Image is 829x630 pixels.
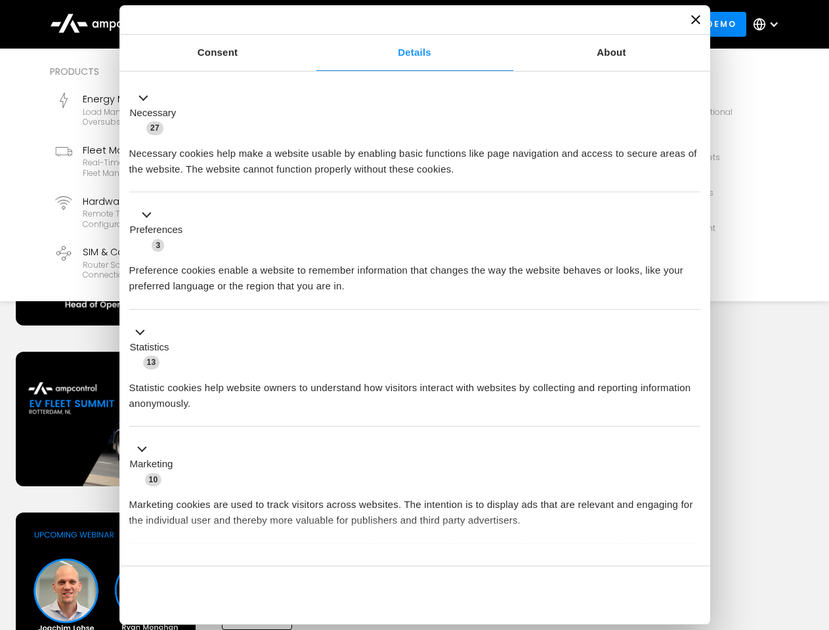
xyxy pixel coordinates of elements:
button: Close banner [691,15,700,24]
button: Preferences (3) [129,207,191,253]
a: Details [316,35,513,71]
div: SIM & Connectivity [83,245,255,259]
a: SIM & ConnectivityRouter Solutions, SIM Cards, Secure Data Connection [50,240,260,285]
button: Unclassified (2) [129,558,237,575]
a: Fleet ManagementReal-time GPS, SoC, efficiency monitoring, fleet management [50,138,260,184]
div: Real-time GPS, SoC, efficiency monitoring, fleet management [83,157,255,178]
div: Necessary cookies help make a website usable by enabling basic functions like page navigation and... [129,136,700,177]
a: Energy ManagementLoad management, cost optimization, oversubscription [50,87,260,133]
button: Statistics (13) [129,324,177,370]
div: Energy Management [83,92,255,106]
label: Statistics [130,340,169,355]
label: Marketing [130,457,173,472]
span: 13 [143,356,160,369]
div: Load management, cost optimization, oversubscription [83,107,255,127]
button: Okay [511,576,700,614]
div: Remote troubleshooting, charger logs, configurations, diagnostic files [83,209,255,229]
span: 2 [217,560,229,574]
label: Preferences [130,222,183,238]
div: Products [50,64,475,79]
button: Marketing (10) [129,442,181,488]
div: Statistic cookies help website owners to understand how visitors interact with websites by collec... [129,370,700,411]
a: Hardware DiagnosticsRemote troubleshooting, charger logs, configurations, diagnostic files [50,189,260,235]
a: Consent [119,35,316,71]
button: Necessary (27) [129,90,184,136]
div: Marketing cookies are used to track visitors across websites. The intention is to display ads tha... [129,487,700,528]
label: Necessary [130,106,177,121]
a: About [513,35,710,71]
span: 10 [145,473,162,486]
div: Router Solutions, SIM Cards, Secure Data Connection [83,260,255,280]
span: 27 [146,121,163,135]
div: Fleet Management [83,143,255,157]
div: Hardware Diagnostics [83,194,255,209]
span: 3 [152,239,164,252]
div: Preference cookies enable a website to remember information that changes the way the website beha... [129,253,700,294]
